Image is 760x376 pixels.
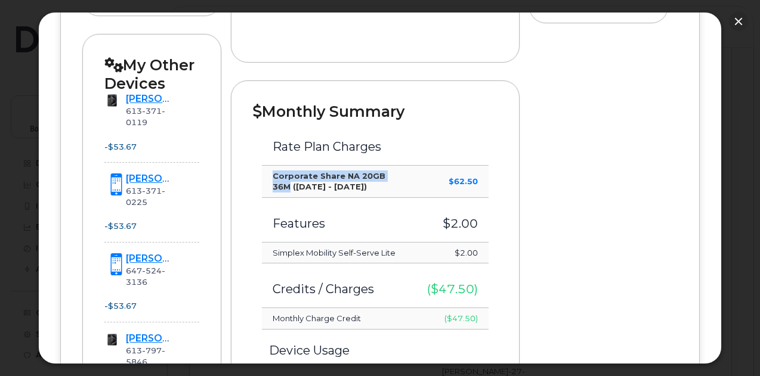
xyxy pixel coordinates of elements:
[427,282,478,296] h3: ($47.50)
[449,176,478,186] strong: $62.50
[444,313,478,323] span: ($47.50)
[262,344,488,357] h3: Device Usage
[273,140,477,153] h3: Rate Plan Charges
[273,217,405,230] h3: Features
[427,217,478,230] h3: $2.00
[253,102,497,120] h2: Monthly Summary
[262,308,416,330] td: Monthly Charge Credit
[273,282,405,296] h3: Credits / Charges
[416,243,489,264] td: $2.00
[262,243,416,264] td: Simplex Mobility Self-Serve Lite
[273,171,385,192] strong: Corporate Share NA 20GB 36M ([DATE] - [DATE])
